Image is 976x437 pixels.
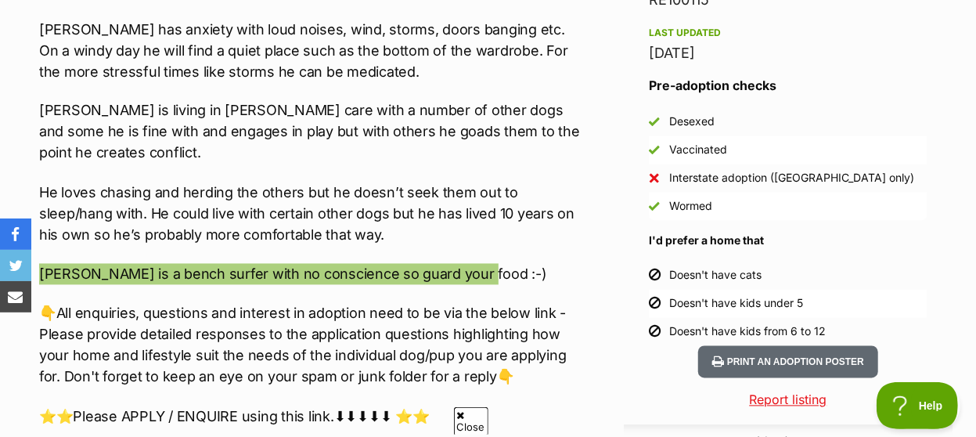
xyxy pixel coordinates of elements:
img: Yes [649,117,660,128]
p: [PERSON_NAME] has anxiety with loud noises, wind, storms, doors banging etc. On a windy day he wi... [39,19,581,82]
div: Doesn't have cats [669,268,762,284]
a: Report listing [624,391,953,410]
button: Print an adoption poster [698,346,878,378]
iframe: Help Scout Beacon - Open [877,382,960,429]
p: 👇All enquiries, questions and interest in adoption need to be via the below link - Please provide... [39,303,581,388]
p: [PERSON_NAME] is a bench surfer with no conscience so guard your food :-) [39,264,581,285]
div: Doesn't have kids under 5 [669,296,803,312]
img: Yes [649,201,660,212]
p: ⭐⭐Please APPLY / ENQUIRE using this link.⬇⬇⬇⬇⬇ ⭐⭐ [39,406,581,428]
div: Last updated [649,27,927,39]
h4: I'd prefer a home that [649,233,927,249]
span: Close [454,407,488,435]
div: Desexed [669,114,715,130]
p: He loves chasing and herding the others but he doesn’t seek them out to sleep/hang with. He could... [39,182,581,246]
div: Vaccinated [669,143,727,158]
div: [DATE] [649,42,927,64]
div: Wormed [669,199,712,215]
img: Yes [649,145,660,156]
p: [PERSON_NAME] is living in [PERSON_NAME] care with a number of other dogs and some he is fine wit... [39,100,581,164]
img: No [649,173,660,184]
div: Interstate adoption ([GEOGRAPHIC_DATA] only) [669,171,914,186]
div: Doesn't have kids from 6 to 12 [669,324,826,340]
h3: Pre-adoption checks [649,77,927,96]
